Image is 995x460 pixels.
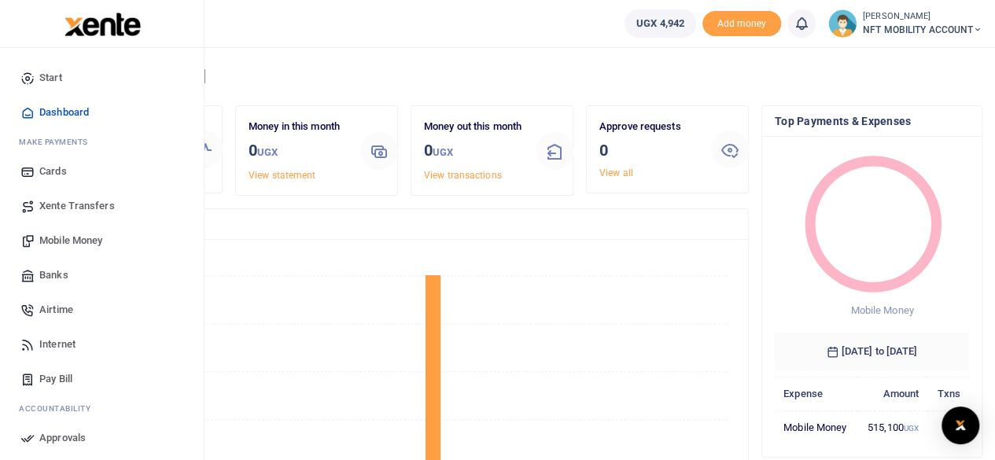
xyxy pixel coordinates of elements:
span: Internet [39,337,76,352]
span: Pay Bill [39,371,72,387]
a: Dashboard [13,95,191,130]
h6: [DATE] to [DATE] [775,333,969,370]
p: Money out this month [424,119,523,135]
a: Add money [702,17,781,28]
h4: Top Payments & Expenses [775,112,969,130]
span: Start [39,70,62,86]
a: View statement [249,170,315,181]
span: Add money [702,11,781,37]
span: UGX 4,942 [636,16,684,31]
li: Ac [13,396,191,421]
small: UGX [433,146,453,158]
a: profile-user [PERSON_NAME] NFT MOBILITY ACCOUNT [828,9,982,38]
li: M [13,130,191,154]
span: Approvals [39,430,86,446]
a: Approvals [13,421,191,455]
h4: Hello [PERSON_NAME] [60,68,982,85]
a: Cards [13,154,191,189]
small: UGX [904,424,919,432]
div: Open Intercom Messenger [942,407,979,444]
a: UGX 4,942 [625,9,696,38]
td: 3 [927,410,969,443]
h4: Transactions Overview [73,215,735,233]
a: Pay Bill [13,362,191,396]
p: Money in this month [249,119,348,135]
a: View transactions [424,170,502,181]
span: Xente Transfers [39,198,115,214]
a: Mobile Money [13,223,191,258]
a: Airtime [13,293,191,327]
a: View all [599,167,633,178]
h3: 0 [249,138,348,164]
span: Airtime [39,302,73,318]
td: Mobile Money [775,410,857,443]
span: Banks [39,267,68,283]
span: NFT MOBILITY ACCOUNT [863,23,982,37]
span: ake Payments [27,136,88,148]
a: Start [13,61,191,95]
th: Txns [927,377,969,410]
img: logo-large [64,13,141,36]
small: UGX [257,146,278,158]
span: Mobile Money [39,233,102,248]
span: countability [31,403,90,414]
li: Toup your wallet [702,11,781,37]
h3: 0 [599,138,698,162]
li: Wallet ballance [618,9,702,38]
th: Amount [857,377,927,410]
span: Dashboard [39,105,89,120]
a: logo-small logo-large logo-large [63,17,141,29]
a: Internet [13,327,191,362]
h3: 0 [424,138,523,164]
td: 515,100 [857,410,927,443]
span: Cards [39,164,67,179]
span: Mobile Money [850,304,913,316]
a: Banks [13,258,191,293]
th: Expense [775,377,857,410]
img: profile-user [828,9,857,38]
p: Approve requests [599,119,698,135]
a: Xente Transfers [13,189,191,223]
small: [PERSON_NAME] [863,10,982,24]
